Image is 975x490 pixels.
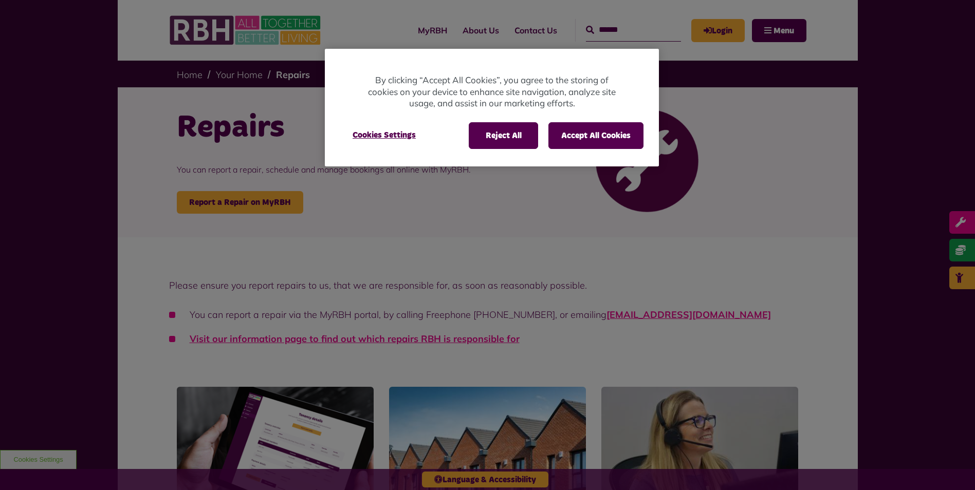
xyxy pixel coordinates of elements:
button: Accept All Cookies [548,122,643,149]
button: Cookies Settings [340,122,428,148]
button: Reject All [469,122,538,149]
div: Privacy [325,49,659,166]
p: By clicking “Accept All Cookies”, you agree to the storing of cookies on your device to enhance s... [366,74,618,109]
div: Cookie banner [325,49,659,166]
